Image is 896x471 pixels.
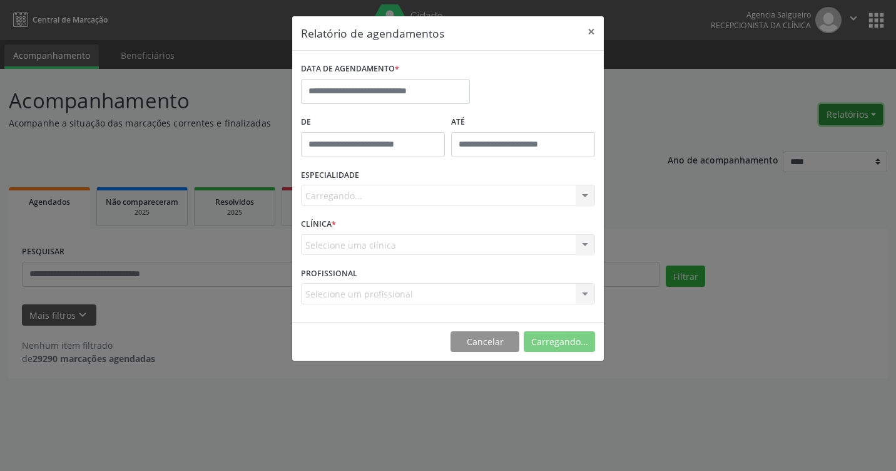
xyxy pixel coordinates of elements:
[301,113,445,132] label: De
[301,60,399,79] label: DATA DE AGENDAMENTO
[301,264,357,283] label: PROFISSIONAL
[524,331,595,353] button: Carregando...
[301,166,359,185] label: ESPECIALIDADE
[451,331,519,353] button: Cancelar
[301,215,336,234] label: CLÍNICA
[579,16,604,47] button: Close
[301,25,444,41] h5: Relatório de agendamentos
[451,113,595,132] label: ATÉ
